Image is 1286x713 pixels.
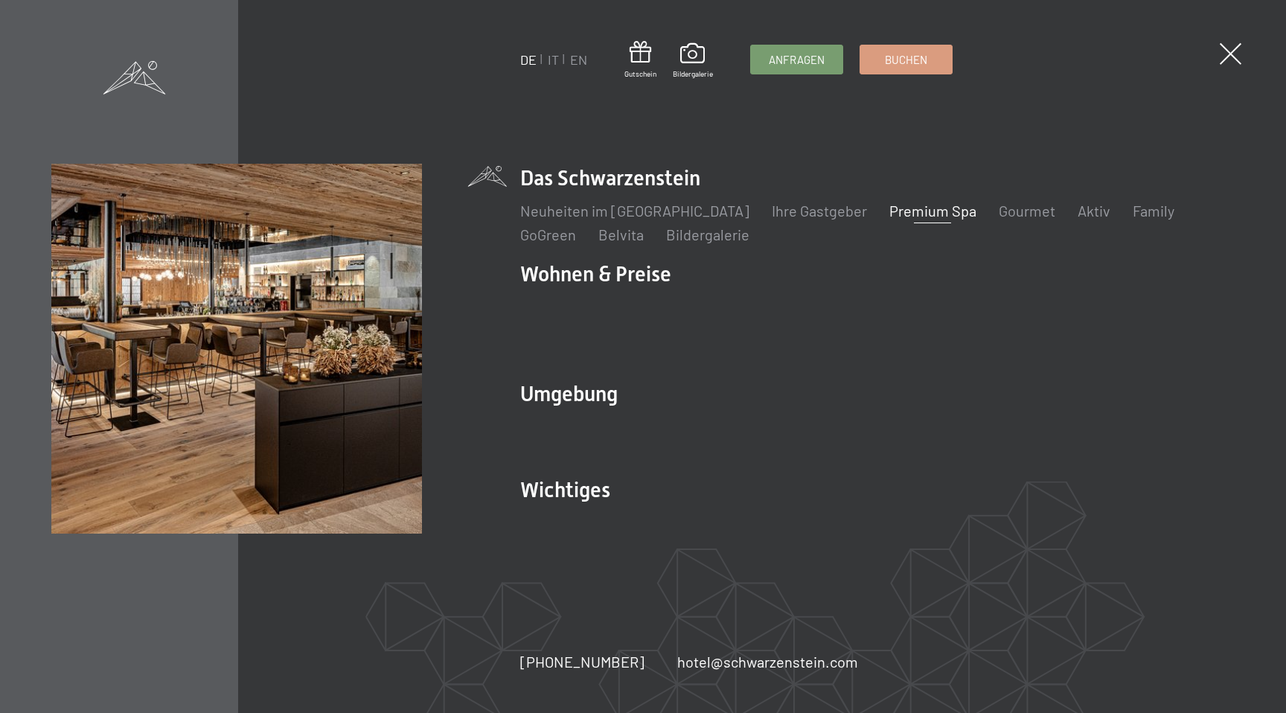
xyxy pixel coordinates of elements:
[598,226,644,243] a: Belvita
[520,202,749,220] a: Neuheiten im [GEOGRAPHIC_DATA]
[548,51,559,68] a: IT
[1133,202,1174,220] a: Family
[624,41,656,79] a: Gutschein
[860,45,952,74] a: Buchen
[520,51,537,68] a: DE
[673,43,713,79] a: Bildergalerie
[1078,202,1110,220] a: Aktiv
[624,68,656,79] span: Gutschein
[520,226,576,243] a: GoGreen
[520,651,644,672] a: [PHONE_NUMBER]
[885,52,927,68] span: Buchen
[570,51,587,68] a: EN
[520,653,644,671] span: [PHONE_NUMBER]
[751,45,842,74] a: Anfragen
[666,226,749,243] a: Bildergalerie
[677,651,858,672] a: hotel@schwarzenstein.com
[999,202,1055,220] a: Gourmet
[673,68,713,79] span: Bildergalerie
[889,202,976,220] a: Premium Spa
[772,202,867,220] a: Ihre Gastgeber
[769,52,825,68] span: Anfragen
